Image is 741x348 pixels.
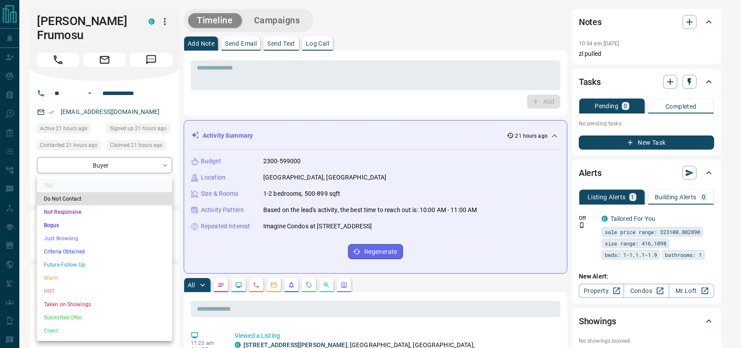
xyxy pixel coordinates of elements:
li: Criteria Obtained [37,245,172,258]
li: HOT [37,285,172,298]
li: Taken on Showings [37,298,172,311]
li: Client [37,324,172,337]
li: Future Follow Up [37,258,172,271]
li: Bogus [37,219,172,232]
li: Submitted Offer [37,311,172,324]
li: Do Not Contact [37,192,172,205]
li: Warm [37,271,172,285]
li: Not Responsive [37,205,172,219]
li: Just Browsing [37,232,172,245]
